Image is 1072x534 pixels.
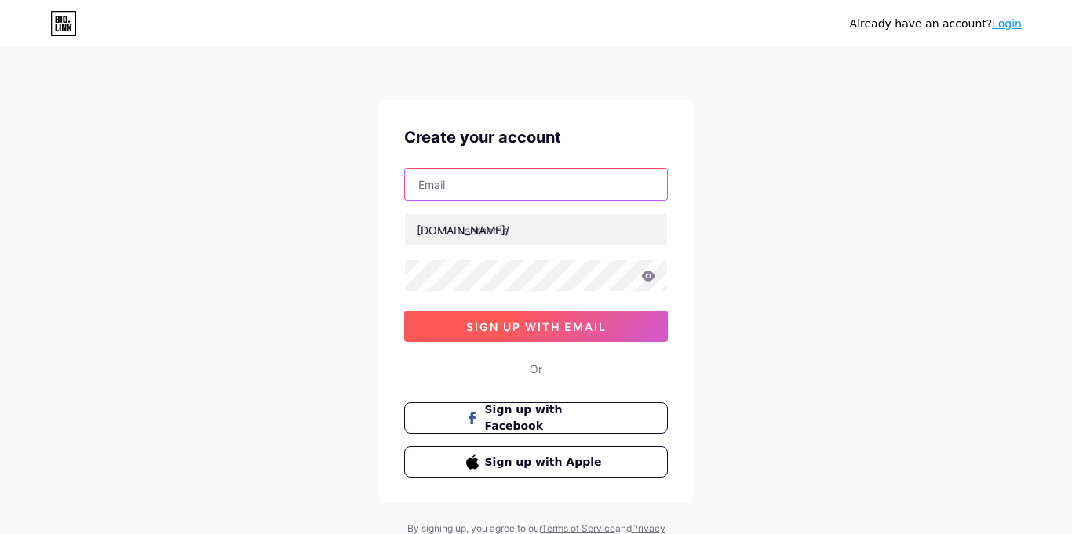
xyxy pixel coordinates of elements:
[466,320,607,333] span: sign up with email
[405,169,667,200] input: Email
[405,214,667,245] input: username
[485,401,607,434] span: Sign up with Facebook
[992,17,1022,30] a: Login
[404,402,668,434] button: Sign up with Facebook
[404,125,668,149] div: Create your account
[850,16,1022,32] div: Already have an account?
[485,454,607,470] span: Sign up with Apple
[404,311,668,342] button: sign up with email
[541,522,615,534] a: Terms of Service
[530,361,542,377] div: Or
[404,446,668,478] button: Sign up with Apple
[417,222,509,238] div: [DOMAIN_NAME]/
